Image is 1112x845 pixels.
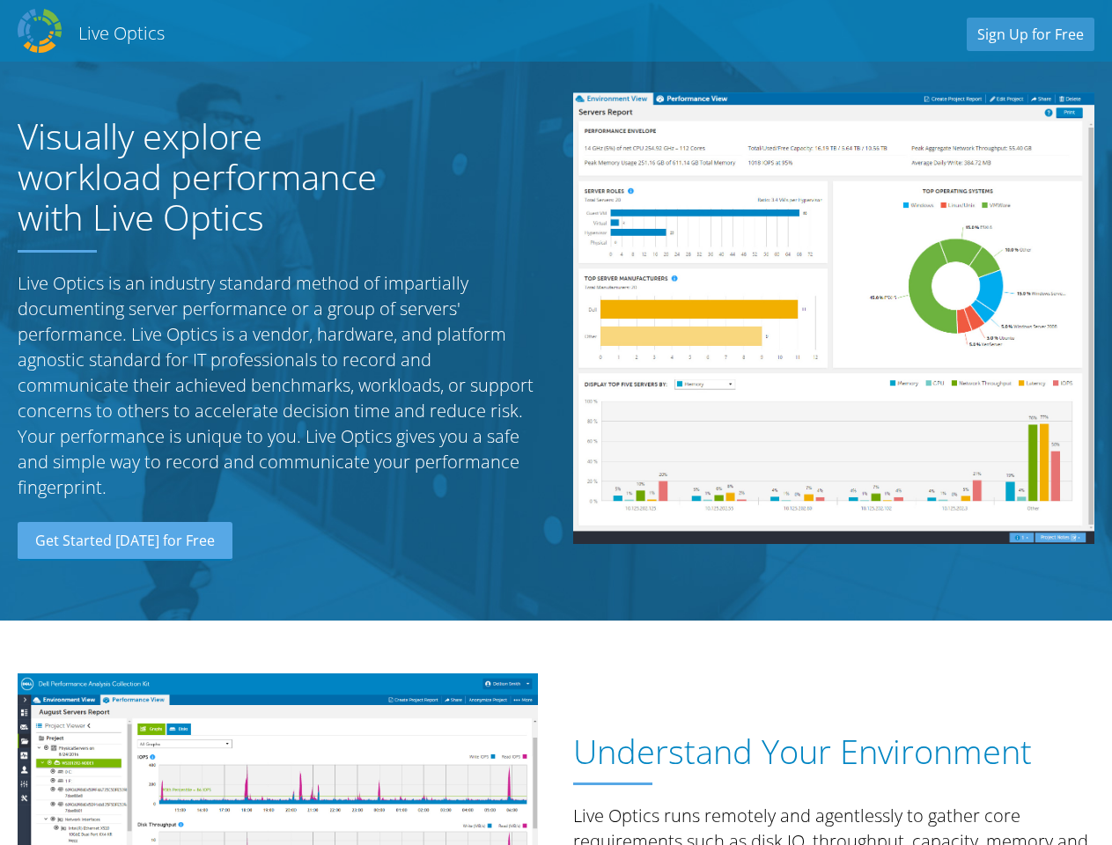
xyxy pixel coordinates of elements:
img: Server Report [573,92,1094,544]
p: Live Optics is an industry standard method of impartially documenting server performance or a gro... [18,270,538,500]
h2: Live Optics [78,21,165,45]
a: Sign Up for Free [967,18,1094,51]
a: Get Started [DATE] for Free [18,522,232,561]
img: Dell Dpack [18,9,62,53]
h1: Visually explore workload performance with Live Optics [18,116,414,238]
h1: Understand Your Environment [573,732,1085,771]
